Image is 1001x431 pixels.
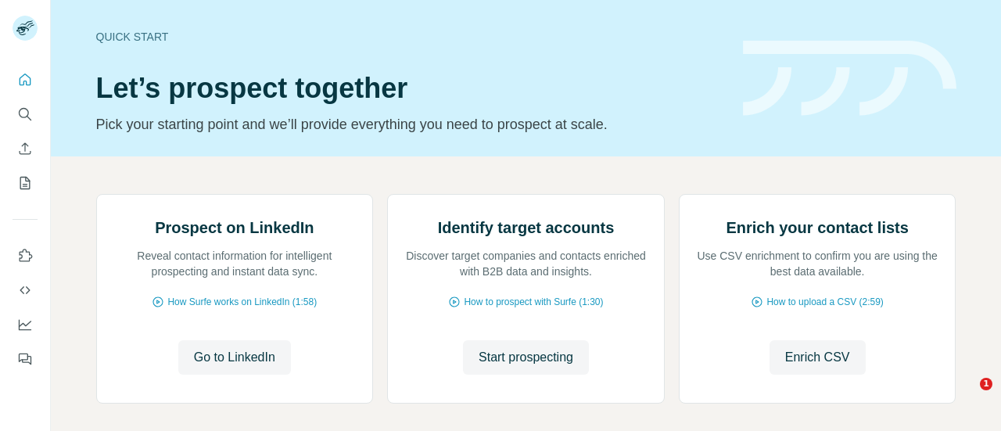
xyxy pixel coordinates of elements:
[695,248,940,279] p: Use CSV enrichment to confirm you are using the best data available.
[766,295,883,309] span: How to upload a CSV (2:59)
[167,295,317,309] span: How Surfe works on LinkedIn (1:58)
[479,348,573,367] span: Start prospecting
[438,217,615,239] h2: Identify target accounts
[178,340,291,375] button: Go to LinkedIn
[743,41,956,117] img: banner
[13,311,38,339] button: Dashboard
[785,348,850,367] span: Enrich CSV
[155,217,314,239] h2: Prospect on LinkedIn
[464,295,603,309] span: How to prospect with Surfe (1:30)
[948,378,985,415] iframe: Intercom live chat
[13,66,38,94] button: Quick start
[96,29,724,45] div: Quick start
[194,348,275,367] span: Go to LinkedIn
[980,378,992,390] span: 1
[96,73,724,104] h1: Let’s prospect together
[463,340,589,375] button: Start prospecting
[13,242,38,270] button: Use Surfe on LinkedIn
[726,217,908,239] h2: Enrich your contact lists
[404,248,648,279] p: Discover target companies and contacts enriched with B2B data and insights.
[13,100,38,128] button: Search
[13,169,38,197] button: My lists
[13,345,38,373] button: Feedback
[13,135,38,163] button: Enrich CSV
[13,276,38,304] button: Use Surfe API
[96,113,724,135] p: Pick your starting point and we’ll provide everything you need to prospect at scale.
[770,340,866,375] button: Enrich CSV
[113,248,357,279] p: Reveal contact information for intelligent prospecting and instant data sync.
